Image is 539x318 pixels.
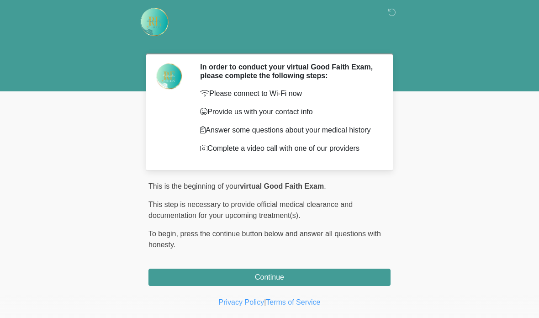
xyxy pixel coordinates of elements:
[240,182,324,190] strong: virtual Good Faith Exam
[200,143,377,154] p: Complete a video call with one of our providers
[148,269,391,286] button: Continue
[219,298,264,306] a: Privacy Policy
[324,182,326,190] span: .
[148,230,180,238] span: To begin,
[264,298,266,306] a: |
[148,230,381,249] span: press the continue button below and answer all questions with honesty.
[148,201,353,219] span: This step is necessary to provide official medical clearance and documentation for your upcoming ...
[155,63,183,90] img: Agent Avatar
[200,106,377,117] p: Provide us with your contact info
[200,125,377,136] p: Answer some questions about your medical history
[200,63,377,80] h2: In order to conduct your virtual Good Faith Exam, please complete the following steps:
[139,7,169,37] img: Rehydrate Aesthetics & Wellness Logo
[266,298,320,306] a: Terms of Service
[148,182,240,190] span: This is the beginning of your
[200,88,377,99] p: Please connect to Wi-Fi now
